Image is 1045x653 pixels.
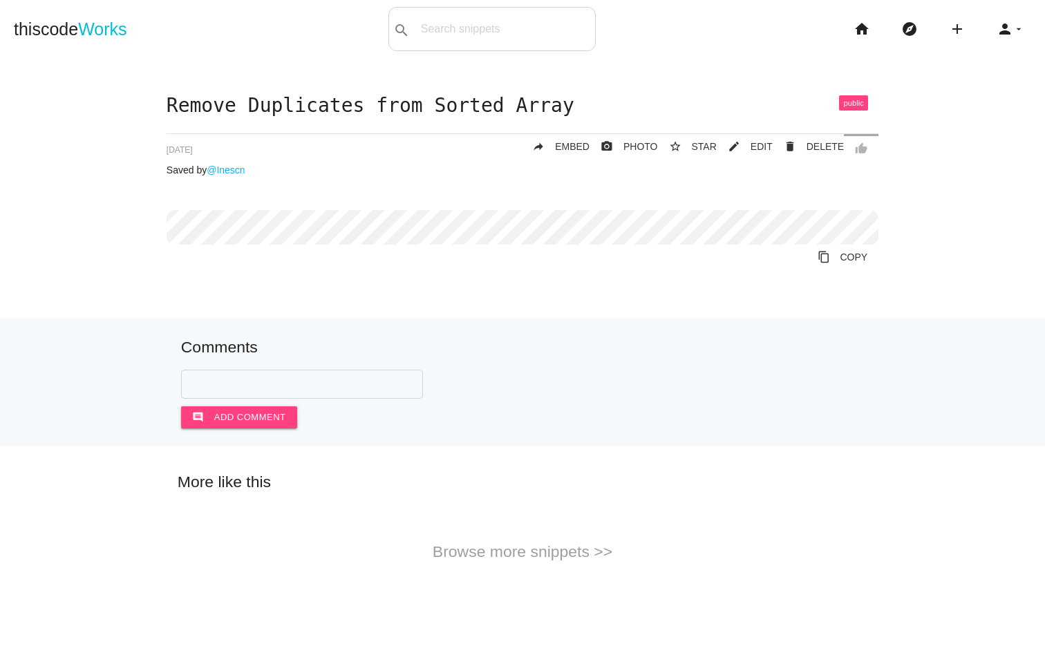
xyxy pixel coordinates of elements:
span: EDIT [751,141,773,152]
i: arrow_drop_down [1013,7,1024,51]
i: search [393,8,410,53]
i: photo_camera [601,134,613,159]
button: star_borderSTAR [658,134,717,159]
span: DELETE [807,141,844,152]
span: Works [78,19,126,39]
i: delete [784,134,796,159]
h5: More like this [157,473,888,491]
h5: Comments [181,339,864,356]
button: search [389,8,414,50]
i: comment [192,406,204,428]
h1: Remove Duplicates from Sorted Array [167,95,878,117]
span: [DATE] [167,145,193,155]
a: replyEMBED [521,134,590,159]
input: Search snippets [414,15,595,44]
i: home [854,7,870,51]
i: content_copy [818,245,830,269]
span: STAR [692,141,717,152]
button: commentAdd comment [181,406,297,428]
i: reply [532,134,545,159]
a: @Inescn [207,164,245,176]
i: person [997,7,1013,51]
span: EMBED [555,141,590,152]
i: mode_edit [728,134,740,159]
a: Delete Post [773,134,844,159]
a: Copy to Clipboard [807,245,879,269]
a: mode_editEDIT [717,134,773,159]
i: star_border [669,134,681,159]
i: add [949,7,966,51]
i: explore [901,7,918,51]
p: Saved by [167,164,878,176]
span: PHOTO [623,141,658,152]
a: photo_cameraPHOTO [590,134,658,159]
a: thiscodeWorks [14,7,127,51]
